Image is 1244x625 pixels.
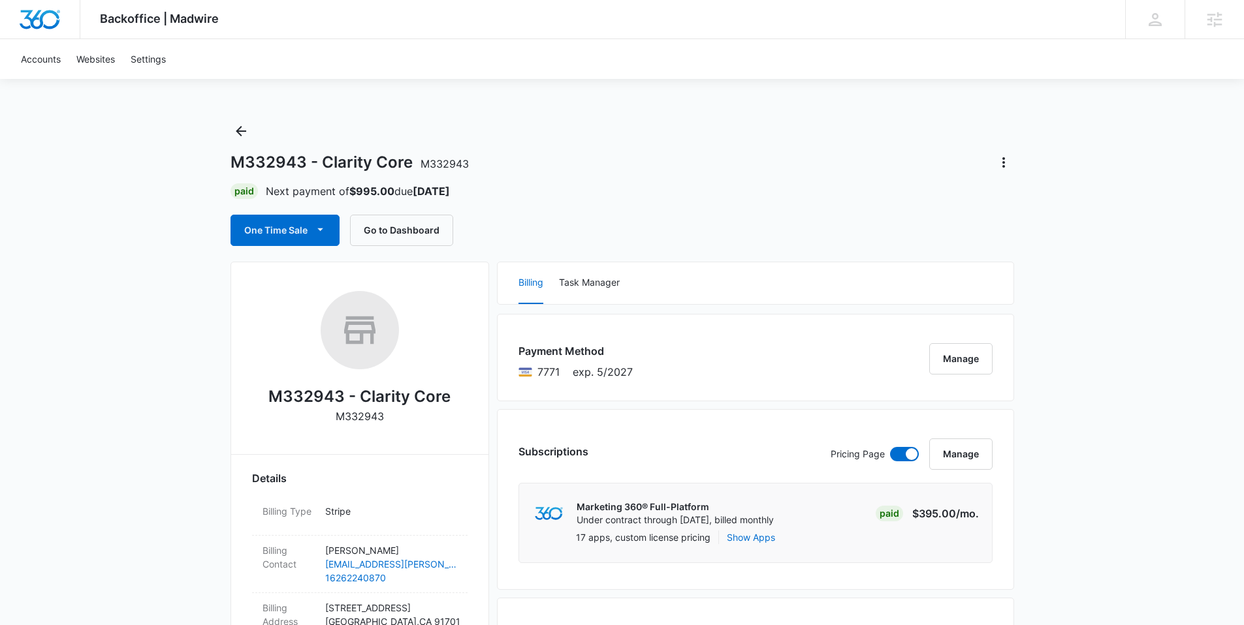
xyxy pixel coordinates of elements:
[413,185,450,198] strong: [DATE]
[518,262,543,304] button: Billing
[252,536,468,593] div: Billing Contact[PERSON_NAME][EMAIL_ADDRESS][PERSON_NAME][DOMAIN_NAME]16262240870
[350,215,453,246] button: Go to Dashboard
[266,183,450,199] p: Next payment of due
[518,343,633,359] h3: Payment Method
[576,530,710,544] p: 17 apps, custom license pricing
[535,507,563,521] img: marketing360Logo
[559,262,620,304] button: Task Manager
[252,496,468,536] div: Billing TypeStripe
[573,364,633,380] span: exp. 5/2027
[263,543,315,571] dt: Billing Contact
[69,39,123,79] a: Websites
[263,504,315,518] dt: Billing Type
[123,39,174,79] a: Settings
[421,157,469,170] span: M332943
[929,438,993,470] button: Manage
[325,504,457,518] p: Stripe
[336,408,384,424] p: M332943
[231,215,340,246] button: One Time Sale
[876,506,903,521] div: Paid
[325,571,457,585] a: 16262240870
[577,500,774,513] p: Marketing 360® Full-Platform
[518,444,588,459] h3: Subscriptions
[100,12,219,25] span: Backoffice | Madwire
[912,506,979,521] p: $395.00
[325,557,457,571] a: [EMAIL_ADDRESS][PERSON_NAME][DOMAIN_NAME]
[831,447,885,461] p: Pricing Page
[231,183,258,199] div: Paid
[577,513,774,526] p: Under contract through [DATE], billed monthly
[325,543,457,557] p: [PERSON_NAME]
[727,530,775,544] button: Show Apps
[13,39,69,79] a: Accounts
[956,507,979,520] span: /mo.
[252,470,287,486] span: Details
[349,185,394,198] strong: $995.00
[231,121,251,142] button: Back
[231,153,469,172] h1: M332943 - Clarity Core
[993,152,1014,173] button: Actions
[929,343,993,374] button: Manage
[537,364,560,380] span: Visa ending with
[268,385,451,408] h2: M332943 - Clarity Core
